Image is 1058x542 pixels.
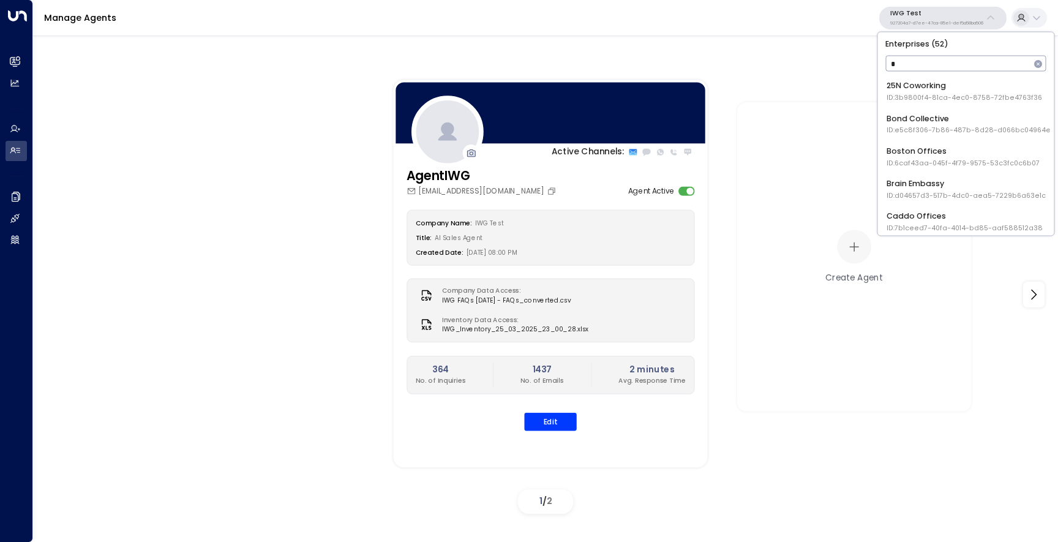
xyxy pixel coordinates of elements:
[890,21,983,26] p: 927204a7-d7ee-47ca-85e1-def5a58ba506
[887,210,1043,233] div: Caddo Offices
[467,249,518,257] span: [DATE] 08:00 PM
[552,146,624,159] p: Active Channels:
[416,364,466,377] h2: 364
[539,495,542,507] span: 1
[618,364,685,377] h2: 2 minutes
[547,187,558,196] button: Copy
[442,296,571,306] span: IWG FAQs [DATE] - FAQs_converted.csv
[435,234,482,243] span: AI Sales Agent
[887,93,1042,103] span: ID: 3b9800f4-81ca-4ec0-8758-72fbe4763f36
[416,249,463,257] label: Created Date:
[890,10,983,17] p: IWG Test
[547,495,552,507] span: 2
[879,7,1007,29] button: IWG Test927204a7-d7ee-47ca-85e1-def5a58ba506
[628,186,675,197] label: Agent Active
[442,287,566,296] label: Company Data Access:
[520,376,564,385] p: No. of Emails
[416,234,432,243] label: Title:
[524,413,577,431] button: Edit
[887,190,1046,200] span: ID: d04657d3-517b-4dc0-aea5-7229b6a63e1c
[416,376,466,385] p: No. of Inquiries
[887,158,1040,168] span: ID: 6caf43aa-045f-4f79-9575-53c3fc0c6b07
[520,364,564,377] h2: 1437
[887,223,1043,233] span: ID: 7b1ceed7-40fa-4014-bd85-aaf588512a38
[887,113,1051,135] div: Bond Collective
[887,145,1040,168] div: Boston Offices
[475,219,504,228] span: IWG Test
[882,36,1050,51] p: Enterprises ( 52 )
[442,325,588,334] span: IWG_Inventory_25_03_2025_23_00_28.xlsx
[887,80,1042,103] div: 25N Coworking
[887,178,1046,200] div: Brain Embassy
[518,489,573,514] div: /
[407,167,558,186] h3: AgentIWG
[825,271,883,284] div: Create Agent
[442,316,583,325] label: Inventory Data Access:
[407,186,558,197] div: [EMAIL_ADDRESS][DOMAIN_NAME]
[44,12,116,24] a: Manage Agents
[416,219,472,228] label: Company Name:
[618,376,685,385] p: Avg. Response Time
[887,126,1051,135] span: ID: e5c8f306-7b86-487b-8d28-d066bc04964e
